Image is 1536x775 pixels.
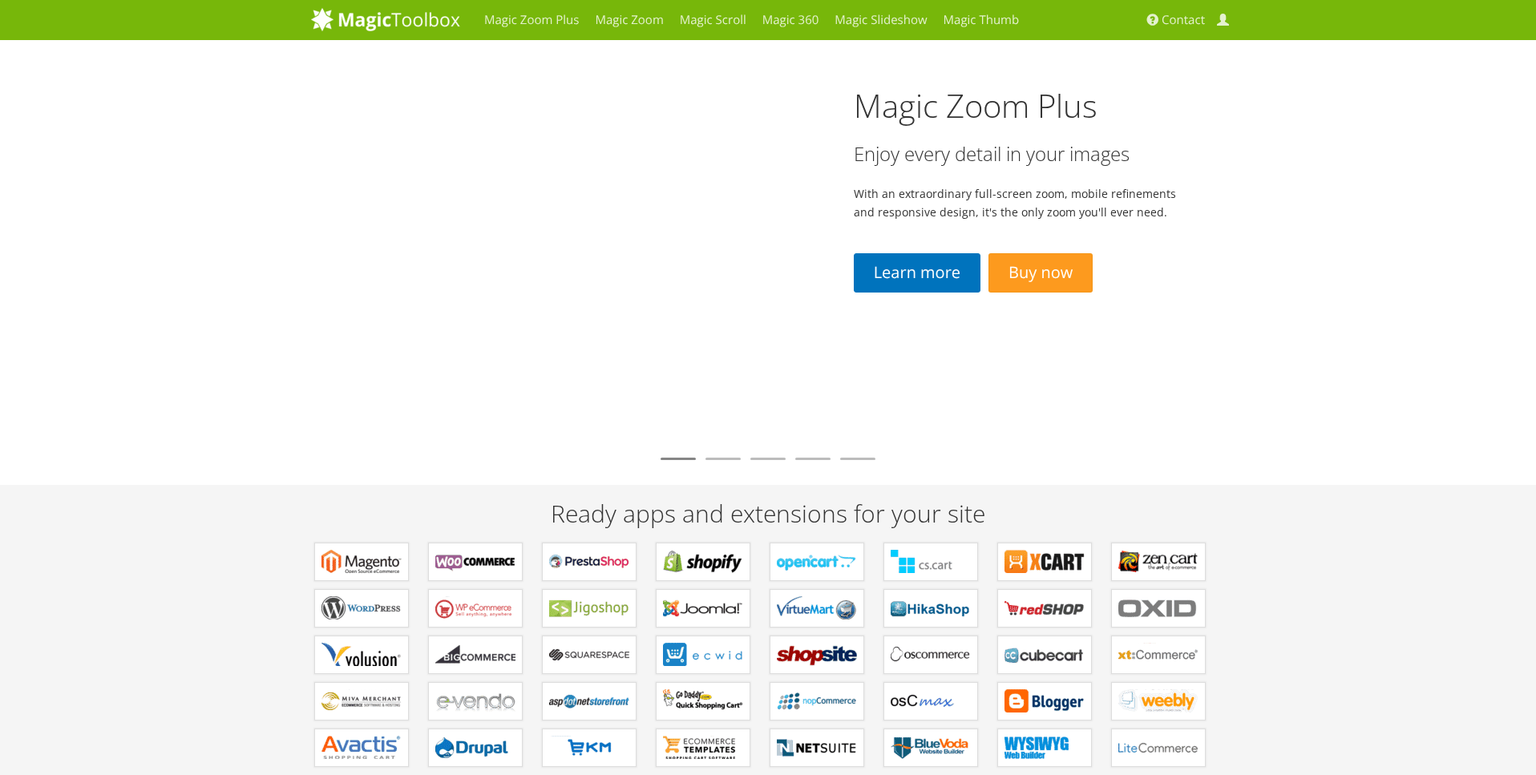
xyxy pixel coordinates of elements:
b: Plugins for WooCommerce [435,550,515,574]
b: Extensions for Squarespace [549,643,629,667]
b: Extensions for NetSuite [777,736,857,760]
a: Extensions for ShopSite [770,636,864,674]
a: Extensions for e-vendo [428,682,523,721]
a: Add-ons for CS-Cart [883,543,978,581]
b: Plugins for CubeCart [1004,643,1085,667]
a: Extensions for Squarespace [542,636,637,674]
b: Extensions for OXID [1118,596,1198,620]
b: Modules for OpenCart [777,550,857,574]
b: Extensions for Blogger [1004,689,1085,713]
a: Extensions for EKM [542,729,637,767]
a: Learn more [854,253,980,293]
b: Extensions for xt:Commerce [1118,643,1198,667]
b: Extensions for Volusion [321,643,402,667]
a: Apps for Shopify [656,543,750,581]
a: Extensions for AspDotNetStorefront [542,682,637,721]
a: Extensions for nopCommerce [770,682,864,721]
a: Extensions for Miva Merchant [314,682,409,721]
a: Apps for Bigcommerce [428,636,523,674]
b: Extensions for GoDaddy Shopping Cart [663,689,743,713]
a: Extensions for Avactis [314,729,409,767]
b: Components for redSHOP [1004,596,1085,620]
a: Extensions for Volusion [314,636,409,674]
b: Extensions for EKM [549,736,629,760]
b: Extensions for ecommerce Templates [663,736,743,760]
p: With an extraordinary full-screen zoom, mobile refinements and responsive design, it's the only z... [854,184,1185,221]
b: Extensions for ECWID [663,643,743,667]
b: Modules for X-Cart [1004,550,1085,574]
a: Extensions for WYSIWYG [997,729,1092,767]
a: Modules for PrestaShop [542,543,637,581]
b: Plugins for WP e-Commerce [435,596,515,620]
a: Plugins for WP e-Commerce [428,589,523,628]
a: Extensions for xt:Commerce [1111,636,1206,674]
b: Extensions for Weebly [1118,689,1198,713]
a: Extensions for OXID [1111,589,1206,628]
b: Extensions for Magento [321,550,402,574]
a: Components for Joomla [656,589,750,628]
b: Extensions for BlueVoda [891,736,971,760]
b: Extensions for Avactis [321,736,402,760]
b: Plugins for WordPress [321,596,402,620]
b: Components for HikaShop [891,596,971,620]
a: Extensions for ECWID [656,636,750,674]
a: Extensions for Weebly [1111,682,1206,721]
img: MagicToolbox.com - Image tools for your website [311,7,460,31]
b: Modules for PrestaShop [549,550,629,574]
b: Components for Joomla [663,596,743,620]
a: Components for VirtueMart [770,589,864,628]
h3: Enjoy every detail in your images [854,143,1185,164]
a: Modules for LiteCommerce [1111,729,1206,767]
a: Plugins for Zen Cart [1111,543,1206,581]
a: Magic Zoom Plus [854,83,1097,127]
b: Add-ons for osCMax [891,689,971,713]
a: Plugins for Jigoshop [542,589,637,628]
a: Extensions for GoDaddy Shopping Cart [656,682,750,721]
b: Extensions for Miva Merchant [321,689,402,713]
b: Add-ons for osCommerce [891,643,971,667]
a: Extensions for BlueVoda [883,729,978,767]
a: Add-ons for osCMax [883,682,978,721]
a: Extensions for Blogger [997,682,1092,721]
a: Plugins for WordPress [314,589,409,628]
h2: Ready apps and extensions for your site [311,500,1225,527]
a: Extensions for ecommerce Templates [656,729,750,767]
b: Components for VirtueMart [777,596,857,620]
b: Apps for Shopify [663,550,743,574]
b: Plugins for Jigoshop [549,596,629,620]
a: Modules for X-Cart [997,543,1092,581]
b: Apps for Bigcommerce [435,643,515,667]
b: Plugins for Zen Cart [1118,550,1198,574]
b: Extensions for AspDotNetStorefront [549,689,629,713]
span: Contact [1162,12,1205,28]
b: Extensions for WYSIWYG [1004,736,1085,760]
a: Add-ons for osCommerce [883,636,978,674]
b: Modules for LiteCommerce [1118,736,1198,760]
a: Components for HikaShop [883,589,978,628]
b: Modules for Drupal [435,736,515,760]
a: Extensions for Magento [314,543,409,581]
a: Plugins for WooCommerce [428,543,523,581]
a: Extensions for NetSuite [770,729,864,767]
b: Extensions for e-vendo [435,689,515,713]
b: Extensions for nopCommerce [777,689,857,713]
a: Buy now [988,253,1093,293]
a: Plugins for CubeCart [997,636,1092,674]
a: Modules for Drupal [428,729,523,767]
b: Add-ons for CS-Cart [891,550,971,574]
a: Modules for OpenCart [770,543,864,581]
b: Extensions for ShopSite [777,643,857,667]
a: Components for redSHOP [997,589,1092,628]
